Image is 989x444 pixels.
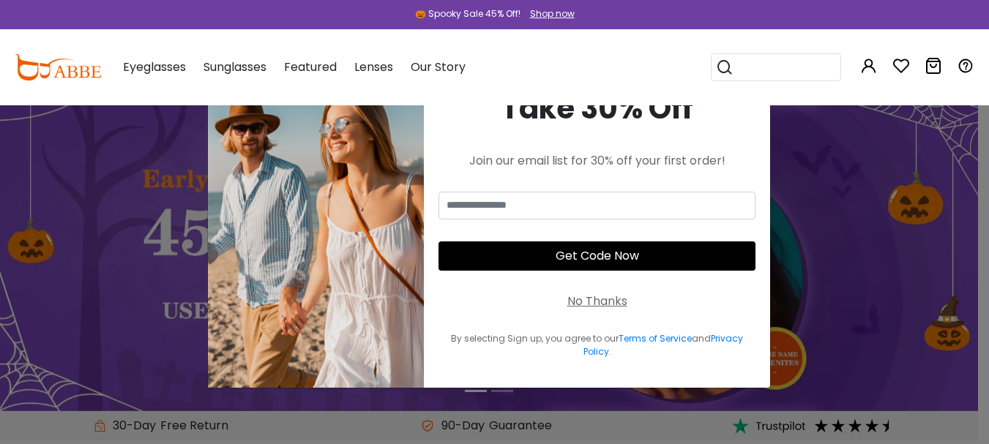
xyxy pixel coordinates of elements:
a: Shop now [523,7,575,20]
span: Featured [284,59,337,75]
div: Take 30% Off [438,86,755,130]
img: welcome [208,57,424,388]
img: abbeglasses.com [15,54,101,80]
a: Terms of Service [619,332,692,345]
span: Sunglasses [204,59,266,75]
a: Privacy Policy [583,332,744,358]
div: Join our email list for 30% off your first order! [438,152,755,170]
button: Get Code Now [438,241,755,271]
span: Lenses [354,59,393,75]
span: Eyeglasses [123,59,186,75]
div: No Thanks [567,293,627,310]
div: Shop now [530,7,575,20]
span: Our Story [411,59,466,75]
div: 🎃 Spooky Sale 45% Off! [415,7,520,20]
div: By selecting Sign up, you agree to our and . [438,332,755,358]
